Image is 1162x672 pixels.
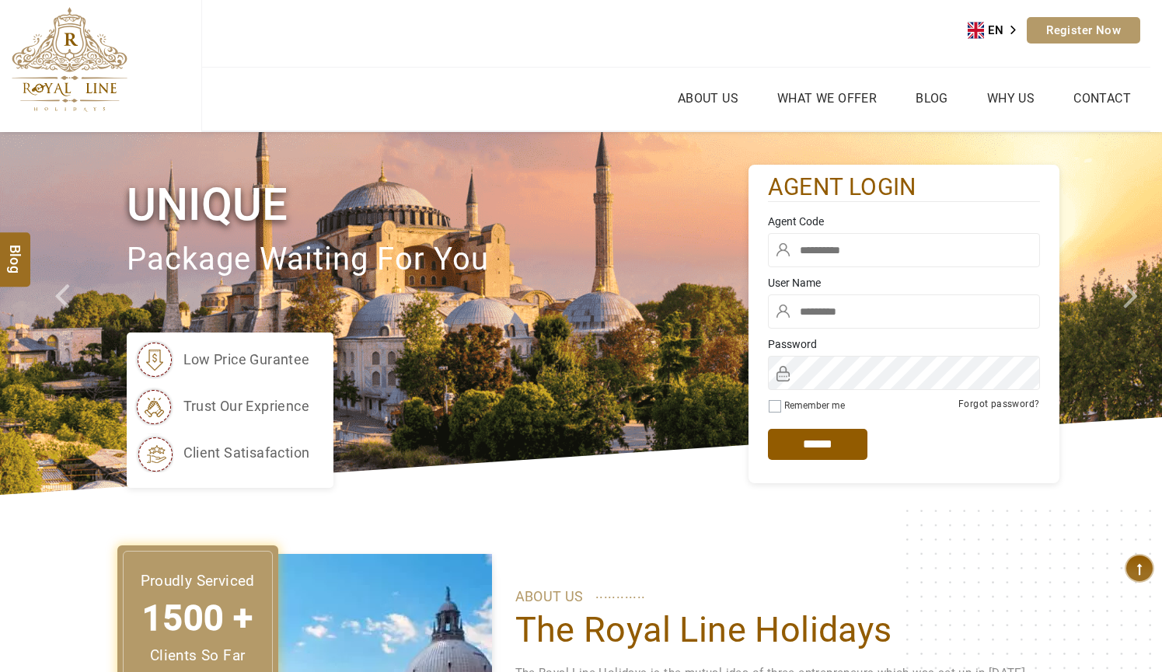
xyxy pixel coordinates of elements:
[1070,87,1135,110] a: Contact
[12,7,127,112] img: The Royal Line Holidays
[784,400,845,411] label: Remember me
[912,87,952,110] a: Blog
[134,433,310,472] li: client satisafaction
[595,582,646,605] span: ............
[958,399,1039,409] a: Forgot password?
[768,336,1040,352] label: Password
[674,87,742,110] a: About Us
[768,214,1040,229] label: Agent Code
[768,172,1040,203] h2: agent login
[968,19,1027,42] a: EN
[773,87,881,110] a: What we Offer
[127,234,748,286] p: package waiting for you
[35,132,93,495] a: Check next prev
[1027,17,1140,44] a: Register Now
[134,340,310,379] li: low price gurantee
[127,176,748,234] h1: Unique
[1104,132,1162,495] a: Check next image
[768,275,1040,291] label: User Name
[515,608,1036,652] h1: The Royal Line Holidays
[134,387,310,426] li: trust our exprience
[5,245,26,258] span: Blog
[968,19,1027,42] aside: Language selected: English
[983,87,1038,110] a: Why Us
[515,585,1036,608] p: ABOUT US
[968,19,1027,42] div: Language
